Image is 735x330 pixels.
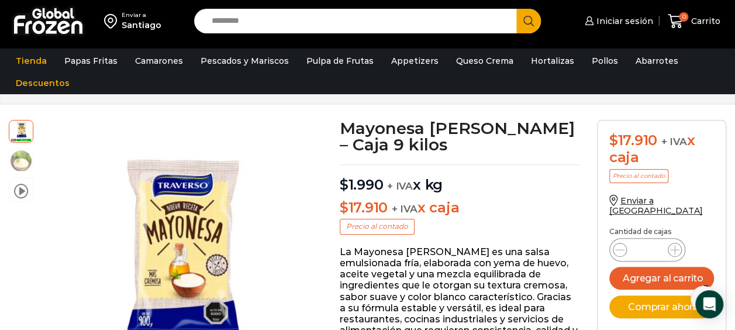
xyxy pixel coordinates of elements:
span: Carrito [688,15,720,27]
a: Hortalizas [525,50,580,72]
span: 0 [679,12,688,22]
input: Product quantity [636,242,658,258]
span: mayonesa traverso [9,119,33,142]
a: Pulpa de Frutas [301,50,379,72]
p: x caja [340,200,579,216]
span: + IVA [661,136,687,147]
bdi: 17.910 [609,132,657,149]
div: x caja [609,132,714,166]
a: Queso Crema [450,50,519,72]
p: Cantidad de cajas [609,228,714,236]
img: address-field-icon.svg [104,11,122,31]
div: Enviar a [122,11,161,19]
a: Iniciar sesión [582,9,653,33]
span: $ [609,132,618,149]
div: Open Intercom Messenger [695,290,723,318]
span: Iniciar sesión [593,15,653,27]
span: $ [340,199,348,216]
a: Pollos [586,50,624,72]
a: Descuentos [10,72,75,94]
a: Pescados y Mariscos [195,50,295,72]
bdi: 1.990 [340,176,384,193]
p: x kg [340,164,579,194]
a: Papas Fritas [58,50,123,72]
a: Camarones [129,50,189,72]
a: 0 Carrito [665,8,723,35]
button: Comprar ahora [609,295,714,318]
bdi: 17.910 [340,199,388,216]
a: Abarrotes [630,50,684,72]
span: + IVA [387,180,413,192]
h1: Mayonesa [PERSON_NAME] – Caja 9 kilos [340,120,579,153]
span: $ [340,176,348,193]
button: Agregar al carrito [609,267,714,290]
a: Appetizers [385,50,444,72]
p: Precio al contado [609,169,668,183]
span: mayonesa (002) [9,149,33,173]
span: + IVA [392,203,417,215]
div: Santiago [122,19,161,31]
a: Tienda [10,50,53,72]
button: Search button [516,9,541,33]
p: Precio al contado [340,219,415,234]
a: Enviar a [GEOGRAPHIC_DATA] [609,195,703,216]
